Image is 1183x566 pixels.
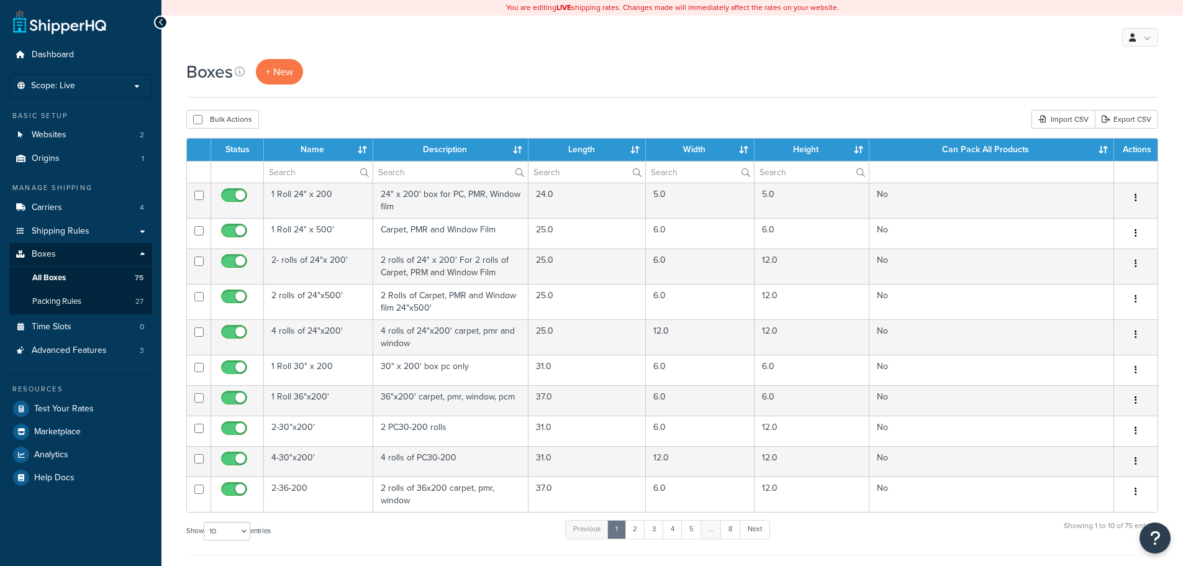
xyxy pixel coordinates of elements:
[373,218,529,249] td: Carpet, PMR and Window Film
[373,446,529,477] td: 4 rolls of PC30-200
[264,385,373,416] td: 1 Roll 36"x200'
[607,520,626,539] a: 1
[9,124,152,147] a: Websites 2
[373,284,529,319] td: 2 Rolls of Carpet, PMR and Window film 24"x500'
[755,139,869,161] th: Height : activate to sort column ascending
[9,398,152,420] a: Test Your Rates
[264,416,373,446] td: 2-30"x200'
[34,427,81,437] span: Marketplace
[869,477,1114,512] td: No
[1095,110,1158,129] a: Export CSV
[264,218,373,249] td: 1 Roll 24" x 500'
[646,446,754,477] td: 12.0
[528,385,646,416] td: 37.0
[34,450,68,460] span: Analytics
[528,319,646,355] td: 25.0
[646,477,754,512] td: 6.0
[31,81,75,91] span: Scope: Live
[264,284,373,319] td: 2 rolls of 24"x500'
[9,421,152,443] a: Marketplace
[755,249,869,284] td: 12.0
[755,183,869,218] td: 5.0
[32,249,56,260] span: Boxes
[32,203,62,213] span: Carriers
[266,65,293,79] span: + New
[646,319,754,355] td: 12.0
[256,59,303,84] a: + New
[528,446,646,477] td: 31.0
[755,319,869,355] td: 12.0
[9,124,152,147] li: Websites
[140,130,144,140] span: 2
[9,243,152,314] li: Boxes
[644,520,664,539] a: 3
[528,284,646,319] td: 25.0
[9,444,152,466] a: Analytics
[869,218,1114,249] td: No
[528,162,645,183] input: Search
[528,139,646,161] th: Length : activate to sort column ascending
[9,243,152,266] a: Boxes
[9,339,152,362] li: Advanced Features
[32,153,60,164] span: Origins
[32,322,71,332] span: Time Slots
[740,520,770,539] a: Next
[264,249,373,284] td: 2- rolls of 24"x 200'
[1064,519,1158,545] div: Showing 1 to 10 of 75 entries
[646,355,754,385] td: 6.0
[869,183,1114,218] td: No
[186,110,259,129] button: Bulk Actions
[646,416,754,446] td: 6.0
[9,467,152,489] li: Help Docs
[32,50,74,60] span: Dashboard
[32,273,66,283] span: All Boxes
[32,130,66,140] span: Websites
[32,345,107,356] span: Advanced Features
[373,385,529,416] td: 36"x200' carpet, pmr, window, pcm
[264,319,373,355] td: 4 rolls of 24"x200'
[9,267,152,290] li: All Boxes
[565,520,609,539] a: Previous
[755,162,869,183] input: Search
[373,416,529,446] td: 2 PC30-200 rolls
[646,218,754,249] td: 6.0
[755,284,869,319] td: 12.0
[373,162,528,183] input: Search
[135,296,143,307] span: 27
[204,522,250,541] select: Showentries
[646,162,753,183] input: Search
[663,520,682,539] a: 4
[869,139,1114,161] th: Can Pack All Products : activate to sort column ascending
[264,162,373,183] input: Search
[373,249,529,284] td: 2 rolls of 24" x 200' For 2 rolls of Carpet, PRM and Window Film
[869,355,1114,385] td: No
[9,290,152,313] a: Packing Rules 27
[9,267,152,290] a: All Boxes 75
[140,203,144,213] span: 4
[142,153,144,164] span: 1
[869,446,1114,477] td: No
[9,43,152,66] li: Dashboard
[373,139,529,161] th: Description : activate to sort column ascending
[9,339,152,362] a: Advanced Features 3
[1031,110,1095,129] div: Import CSV
[264,446,373,477] td: 4-30"x200'
[528,183,646,218] td: 24.0
[528,218,646,249] td: 25.0
[755,416,869,446] td: 12.0
[646,139,754,161] th: Width : activate to sort column ascending
[528,249,646,284] td: 25.0
[755,218,869,249] td: 6.0
[556,2,571,13] b: LIVE
[755,477,869,512] td: 12.0
[34,404,94,414] span: Test Your Rates
[869,385,1114,416] td: No
[9,147,152,170] li: Origins
[9,220,152,243] a: Shipping Rules
[264,183,373,218] td: 1 Roll 24" x 200
[373,355,529,385] td: 30" x 200' box pc only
